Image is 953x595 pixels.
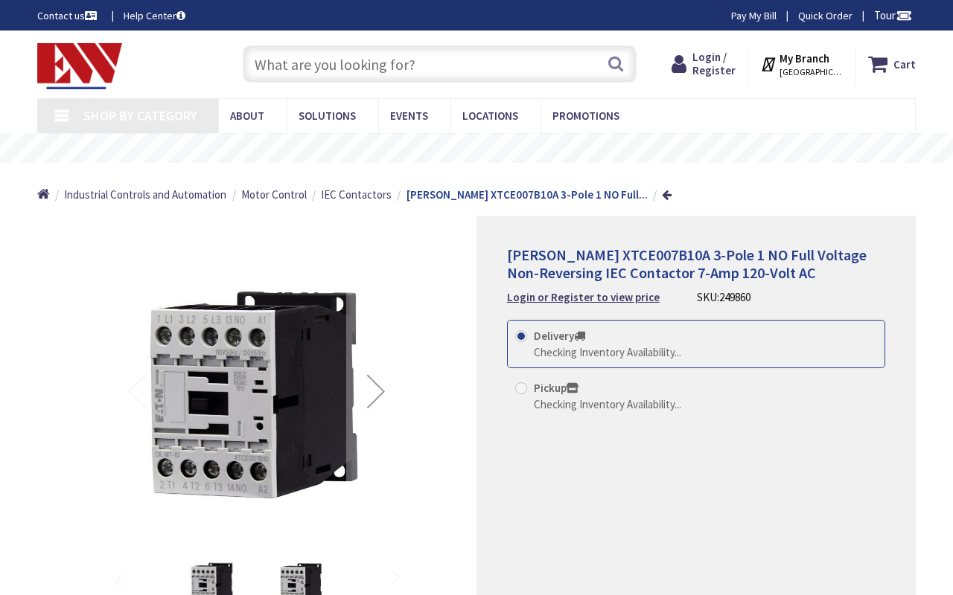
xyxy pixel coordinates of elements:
a: Help Center [124,8,185,23]
span: Promotions [552,109,619,123]
span: [GEOGRAPHIC_DATA], [GEOGRAPHIC_DATA] [780,66,843,78]
span: Events [390,109,428,123]
div: SKU: [697,289,750,305]
span: About [230,109,264,123]
div: Checking Inventory Availability... [534,344,681,360]
strong: My Branch [780,51,829,65]
img: Electrical Wholesalers, Inc. [37,43,122,89]
div: Checking Inventory Availability... [534,396,681,412]
span: [PERSON_NAME] XTCE007B10A 3-Pole 1 NO Full Voltage Non-Reversing IEC Contactor 7-Amp 120-Volt AC [507,245,867,282]
strong: [PERSON_NAME] XTCE007B10A 3-Pole 1 NO Full... [407,187,648,202]
a: Industrial Controls and Automation [64,187,226,202]
span: Industrial Controls and Automation [64,187,226,202]
a: Pay My Bill [731,8,777,23]
strong: Cart [893,51,916,77]
span: IEC Contactors [321,187,392,202]
span: Motor Control [241,187,307,202]
strong: Login or Register to view price [507,290,660,304]
a: Login / Register [672,51,736,77]
span: Login / Register [692,50,736,77]
div: My Branch [GEOGRAPHIC_DATA], [GEOGRAPHIC_DATA] [760,51,843,77]
span: Locations [462,109,518,123]
span: Tour [874,8,912,22]
span: 249860 [719,290,750,304]
a: Cart [868,51,916,77]
a: Contact us [37,8,100,23]
a: Quick Order [798,8,852,23]
span: Shop By Category [83,107,197,124]
a: IEC Contactors [321,187,392,202]
strong: Delivery [534,329,585,343]
a: Login or Register to view price [507,289,660,305]
input: What are you looking for? [243,45,637,83]
div: Next [346,242,406,540]
a: Motor Control [241,187,307,202]
img: Eaton XTCE007B10A 3-Pole 1 NO Full Voltage Non-Reversing IEC Contactor 7-Amp 120-Volt AC [108,242,407,540]
span: Solutions [299,109,356,123]
rs-layer: Free Same Day Pickup at 19 Locations [354,141,626,157]
strong: Pickup [534,381,579,395]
